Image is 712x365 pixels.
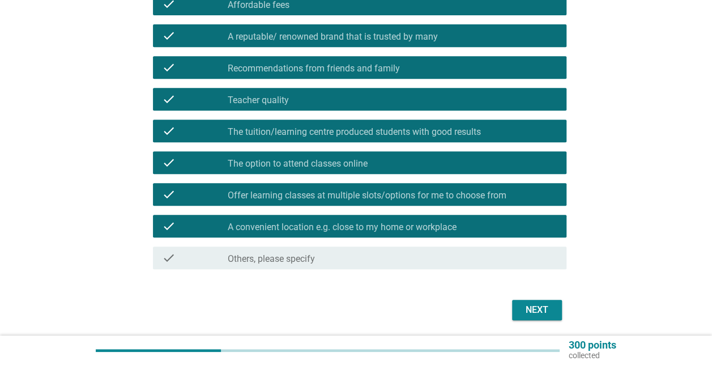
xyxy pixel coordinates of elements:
[228,95,289,106] label: Teacher quality
[162,251,176,265] i: check
[162,124,176,138] i: check
[162,156,176,169] i: check
[162,219,176,233] i: check
[228,63,400,74] label: Recommendations from friends and family
[162,61,176,74] i: check
[162,92,176,106] i: check
[228,31,438,43] label: A reputable/ renowned brand that is trusted by many
[228,158,368,169] label: The option to attend classes online
[162,188,176,201] i: check
[228,126,481,138] label: The tuition/learning centre produced students with good results
[569,340,616,350] p: 300 points
[521,303,553,317] div: Next
[569,350,616,360] p: collected
[162,29,176,43] i: check
[228,253,315,265] label: Others, please specify
[228,222,457,233] label: A convenient location e.g. close to my home or workplace
[512,300,562,320] button: Next
[228,190,506,201] label: Offer learning classes at multiple slots/options for me to choose from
